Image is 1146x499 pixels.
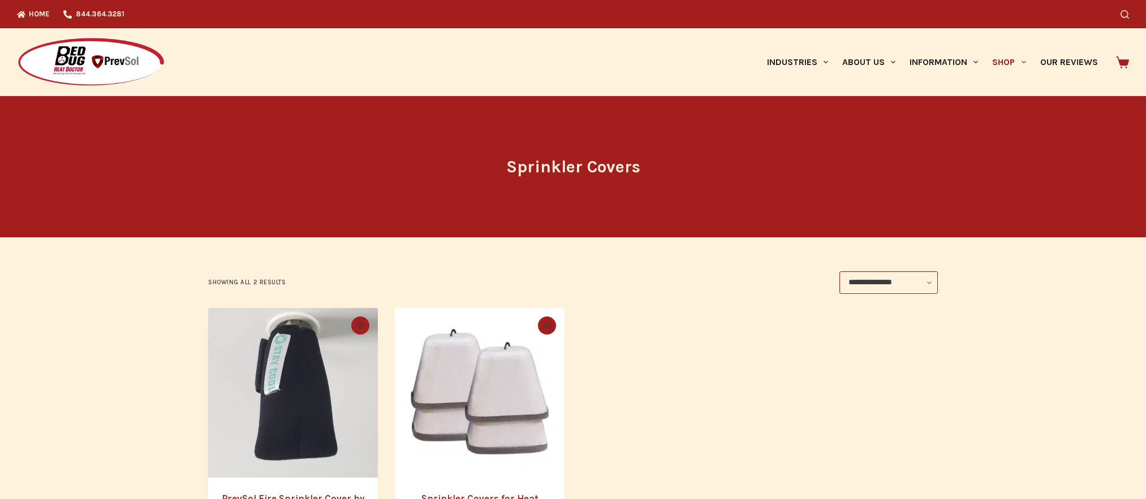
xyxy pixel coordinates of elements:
[1033,28,1105,96] a: Our Reviews
[835,28,902,96] a: About Us
[760,28,1105,96] nav: Primary
[839,271,938,294] select: Shop order
[395,308,565,478] a: Sprinkler Covers for Heat Treatments
[208,277,286,288] p: Showing all 2 results
[17,37,165,88] img: Prevsol/Bed Bug Heat Doctor
[538,316,556,335] button: Quick view toggle
[351,316,369,335] button: Quick view toggle
[760,28,835,96] a: Industries
[208,308,378,478] a: PrevSol Fire Sprinkler Cover by Stay Cool
[361,154,785,180] h1: Sprinkler Covers
[985,28,1033,96] a: Shop
[903,28,985,96] a: Information
[1121,10,1129,19] button: Search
